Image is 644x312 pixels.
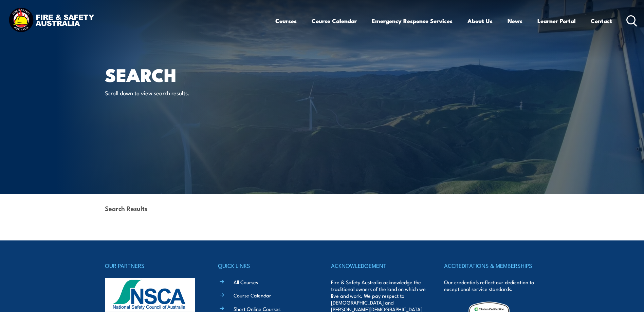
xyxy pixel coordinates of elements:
p: Scroll down to view search results. [105,89,229,97]
a: Learner Portal [537,12,576,30]
a: News [508,12,522,30]
a: All Courses [234,278,258,286]
h4: ACCREDITATIONS & MEMBERSHIPS [444,261,539,270]
a: Course Calendar [234,292,271,299]
h1: Search [105,66,273,82]
h4: OUR PARTNERS [105,261,200,270]
h4: QUICK LINKS [218,261,313,270]
a: Course Calendar [312,12,357,30]
a: Emergency Response Services [372,12,453,30]
h4: ACKNOWLEDGEMENT [331,261,426,270]
strong: Search Results [105,203,147,213]
a: Contact [591,12,612,30]
a: Courses [275,12,297,30]
img: nsca-logo-footer [105,278,195,312]
p: Our credentials reflect our dedication to exceptional service standards. [444,279,539,292]
a: About Us [467,12,493,30]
